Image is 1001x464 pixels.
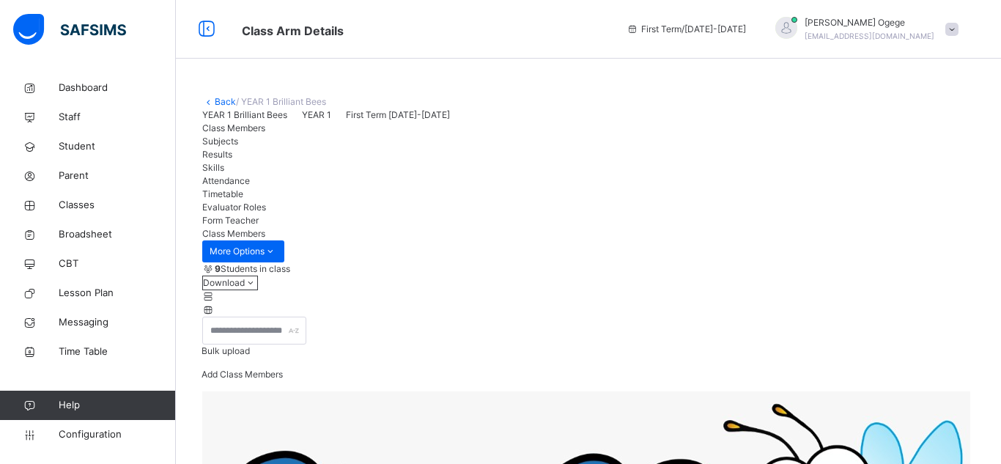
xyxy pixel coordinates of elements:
span: session/term information [627,23,746,36]
span: [EMAIL_ADDRESS][DOMAIN_NAME] [805,32,934,40]
span: Staff [59,110,176,125]
span: First Term [DATE]-[DATE] [346,109,450,120]
span: Class Members [202,228,265,239]
span: Results [202,149,232,160]
img: safsims [13,14,126,45]
span: Messaging [59,315,176,330]
span: Classes [59,198,176,213]
span: Download [203,277,245,288]
span: Form Teacher [202,215,259,226]
span: Class Arm Details [242,23,344,38]
span: [PERSON_NAME] Ogege [805,16,934,29]
div: AnthoniaOgege [761,16,966,43]
span: YEAR 1 [302,109,331,120]
span: Dashboard [59,81,176,95]
span: Evaluator Roles [202,202,266,213]
span: Attendance [202,175,250,186]
span: Students in class [215,262,290,276]
b: 9 [215,263,221,274]
span: Bulk upload [202,345,250,356]
span: Help [59,398,175,413]
span: / YEAR 1 Brilliant Bees [236,96,326,107]
span: Add Class Members [202,369,283,380]
span: More Options [210,245,277,258]
a: Back [215,96,236,107]
span: Class Members [202,122,265,133]
span: CBT [59,257,176,271]
span: Student [59,139,176,154]
span: YEAR 1 Brilliant Bees [202,109,287,120]
span: Configuration [59,427,175,442]
span: Time Table [59,345,176,359]
span: Subjects [202,136,238,147]
span: Lesson Plan [59,286,176,301]
span: Parent [59,169,176,183]
span: Broadsheet [59,227,176,242]
span: Timetable [202,188,243,199]
span: Skills [202,162,224,173]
